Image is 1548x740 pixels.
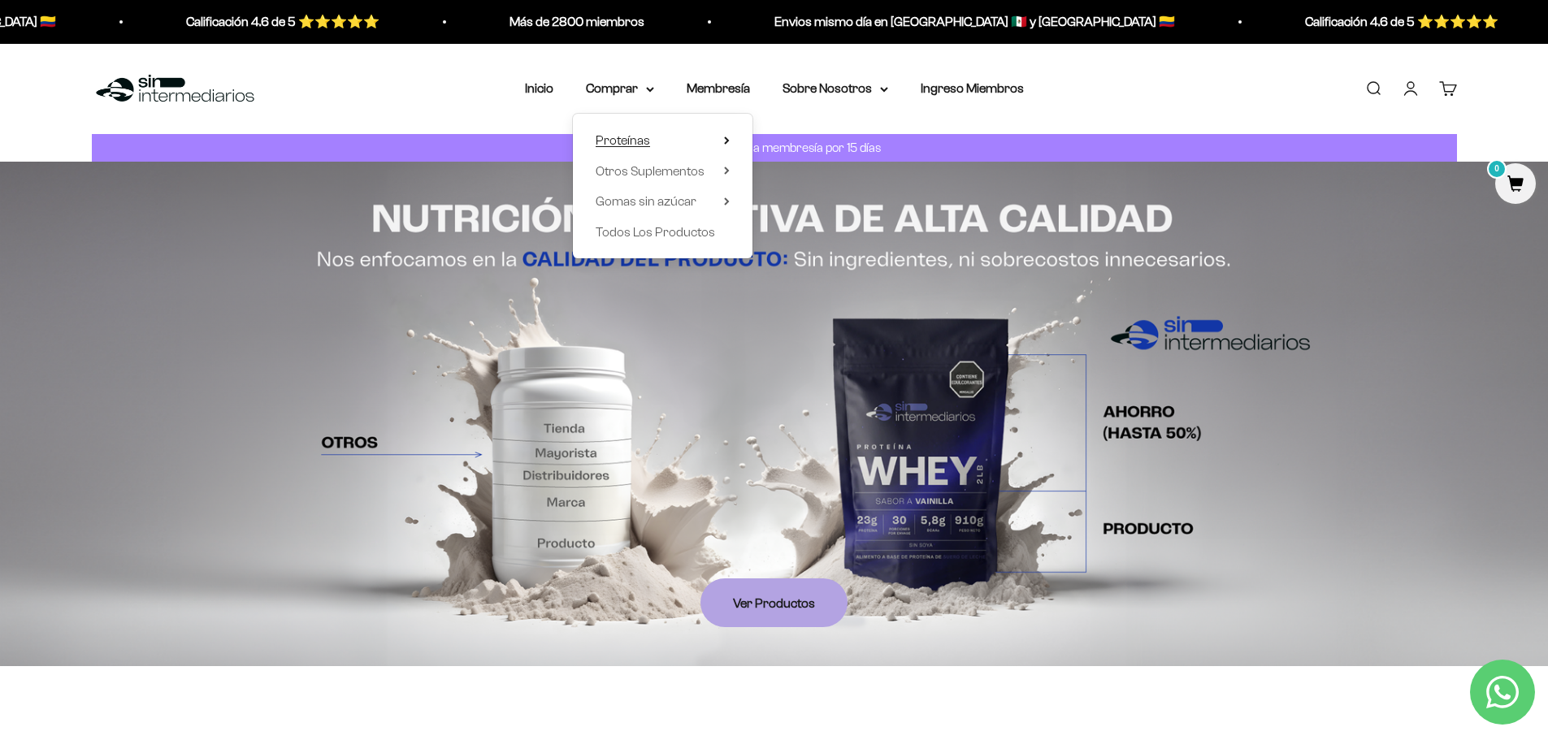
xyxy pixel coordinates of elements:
a: 0 [1495,176,1536,194]
span: Otros Suplementos [596,163,705,177]
a: Membresía [687,81,750,95]
p: Más de 2800 miembros [506,11,641,32]
a: Inicio [525,81,553,95]
mark: 0 [1487,159,1507,179]
summary: Sobre Nosotros [783,78,888,99]
span: Gomas sin azúcar [596,194,696,208]
p: Calificación 4.6 de 5 ⭐️⭐️⭐️⭐️⭐️ [1302,11,1495,32]
summary: Comprar [586,78,654,99]
summary: Gomas sin azúcar [596,191,730,212]
p: Envios mismo día en [GEOGRAPHIC_DATA] 🇲🇽 y [GEOGRAPHIC_DATA] 🇨🇴 [771,11,1172,32]
p: Calificación 4.6 de 5 ⭐️⭐️⭐️⭐️⭐️ [183,11,376,32]
a: Ingreso Miembros [921,81,1024,95]
p: Prueba GRATIS la membresía por 15 días [664,137,885,158]
span: Proteínas [596,133,650,147]
summary: Proteínas [596,130,730,151]
a: Ver Productos [700,578,848,627]
span: Todos Los Productos [596,224,715,238]
a: Todos Los Productos [596,221,730,242]
summary: Otros Suplementos [596,160,730,181]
